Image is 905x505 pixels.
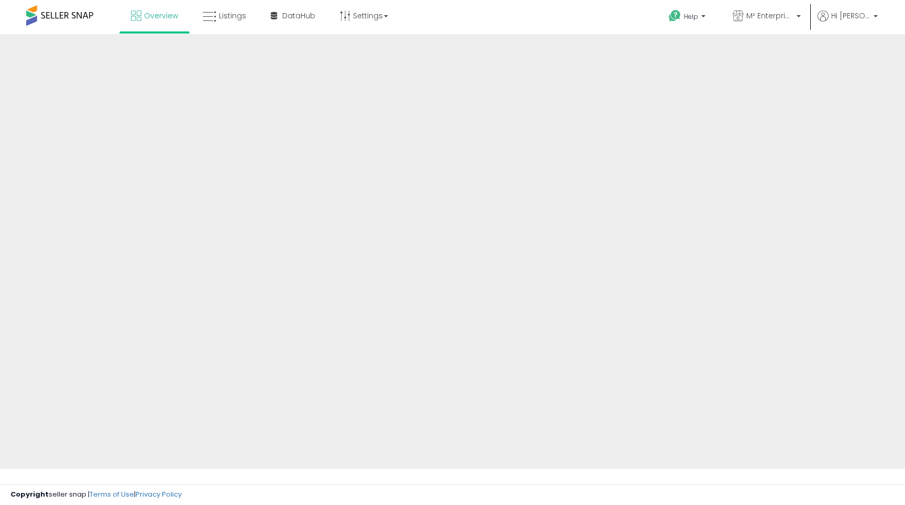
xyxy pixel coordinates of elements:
span: Hi [PERSON_NAME] [831,10,870,21]
span: Overview [144,10,178,21]
span: Help [684,12,698,21]
span: DataHub [282,10,315,21]
span: M² Enterprises [746,10,793,21]
a: Help [660,2,716,34]
i: Get Help [668,9,681,23]
span: Listings [219,10,246,21]
a: Hi [PERSON_NAME] [818,10,878,34]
